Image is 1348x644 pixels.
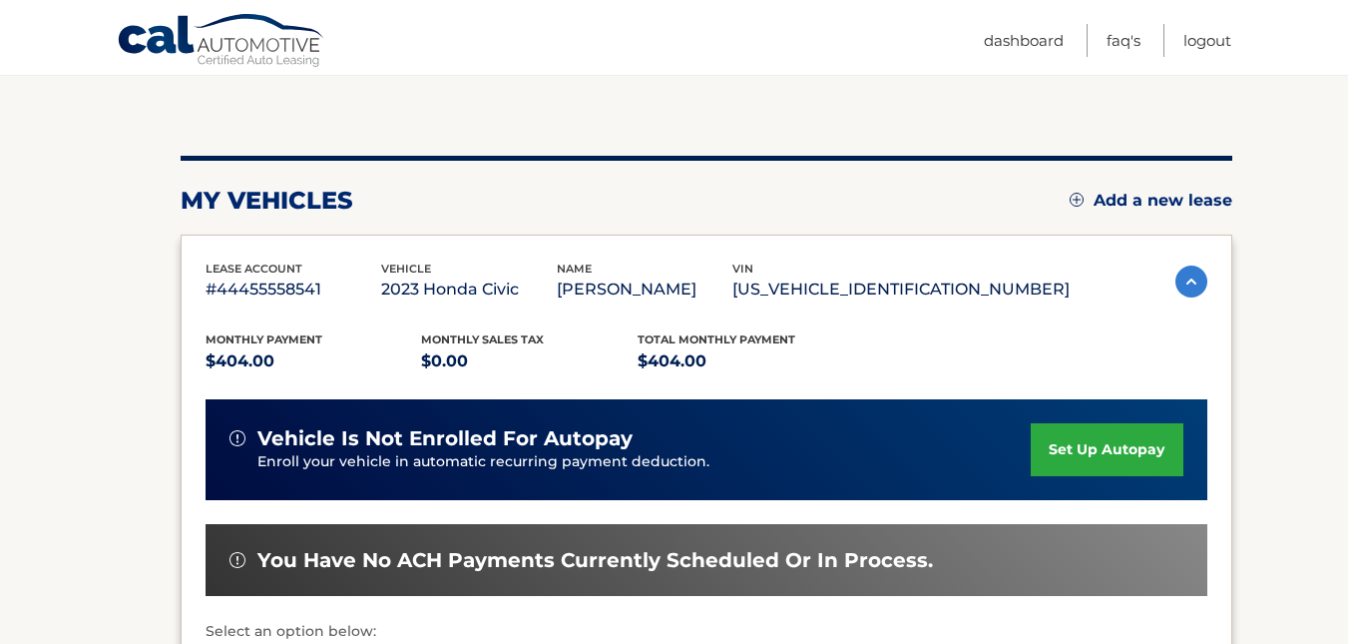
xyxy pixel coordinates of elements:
[638,332,795,346] span: Total Monthly Payment
[557,276,732,304] p: [PERSON_NAME]
[206,620,1207,644] p: Select an option below:
[181,186,353,216] h2: my vehicles
[257,426,633,451] span: vehicle is not enrolled for autopay
[984,24,1064,57] a: Dashboard
[1175,266,1207,298] img: accordion-active.svg
[1070,193,1084,207] img: add.svg
[421,347,638,375] p: $0.00
[1107,24,1140,57] a: FAQ's
[206,347,422,375] p: $404.00
[557,262,592,276] span: name
[206,332,322,346] span: Monthly Payment
[257,548,933,573] span: You have no ACH payments currently scheduled or in process.
[638,347,854,375] p: $404.00
[1183,24,1231,57] a: Logout
[206,276,381,304] p: #44455558541
[229,430,245,446] img: alert-white.svg
[381,262,431,276] span: vehicle
[1031,423,1182,476] a: set up autopay
[206,262,302,276] span: lease account
[257,451,1032,473] p: Enroll your vehicle in automatic recurring payment deduction.
[732,262,753,276] span: vin
[421,332,544,346] span: Monthly sales Tax
[1070,191,1232,211] a: Add a new lease
[732,276,1070,304] p: [US_VEHICLE_IDENTIFICATION_NUMBER]
[381,276,557,304] p: 2023 Honda Civic
[117,13,326,71] a: Cal Automotive
[229,552,245,568] img: alert-white.svg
